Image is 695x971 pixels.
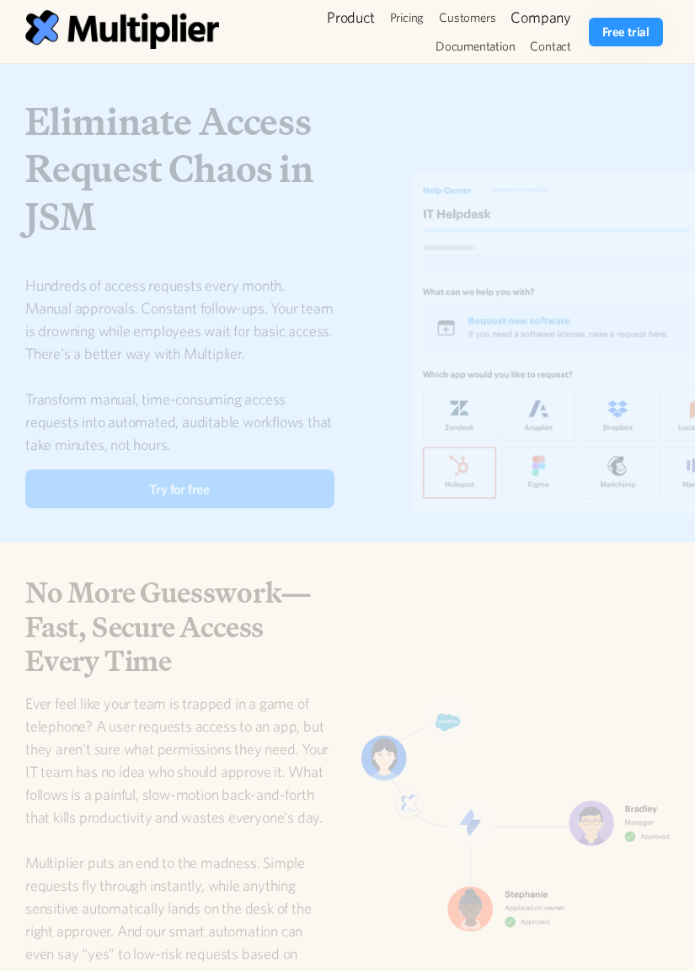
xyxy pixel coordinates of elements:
a: Free trial [589,18,663,46]
p: Hundreds of access requests every month. Manual approvals. Constant follow-ups. Your team is drow... [25,274,334,456]
a: Try for free [25,469,334,508]
a: Pricing [382,3,432,32]
div: Company [511,8,571,28]
a: Documentation [428,32,522,61]
div: Company [503,3,579,32]
div: Product [319,3,382,32]
strong: Eliminate Access Request Chaos in JSM [25,92,313,246]
a: Contact [522,32,579,61]
a: Customers [431,3,503,32]
strong: No More Guesswork—Fast, Secure Access Every Time [25,570,310,684]
div: Product [327,8,375,28]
